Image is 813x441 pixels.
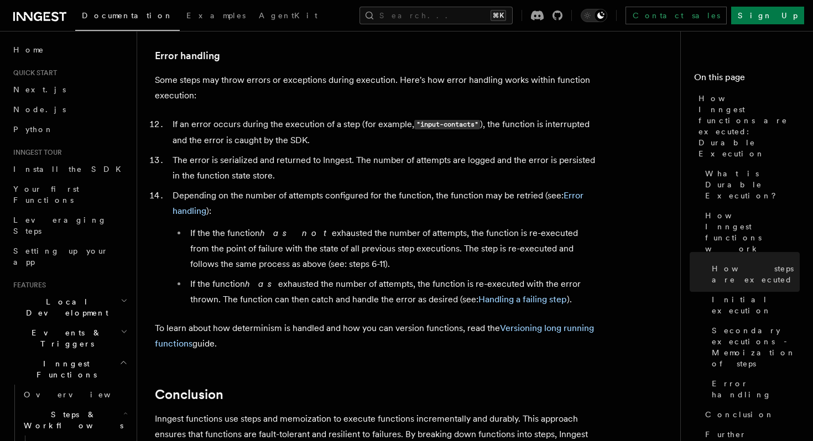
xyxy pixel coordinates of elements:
span: Conclusion [705,409,774,420]
a: Your first Functions [9,179,130,210]
code: "input-contacts" [414,120,480,129]
span: Features [9,281,46,290]
li: If the the function exhausted the number of attempts, the function is re-executed from the point ... [187,225,597,272]
a: Initial execution [707,290,800,321]
span: Overview [24,390,138,399]
li: Depending on the number of attempts configured for the function, the function may be retried (see... [169,188,597,307]
a: Overview [19,385,130,405]
em: has [245,279,278,289]
button: Events & Triggers [9,323,130,354]
a: Documentation [75,3,180,31]
li: If an error occurs during the execution of a step (for example, ), the function is interrupted an... [169,117,597,148]
a: Handling a failing step [478,294,567,305]
span: Local Development [9,296,121,318]
span: Secondary executions - Memoization of steps [712,325,800,369]
span: Error handling [712,378,800,400]
span: Next.js [13,85,66,94]
span: Events & Triggers [9,327,121,349]
a: Conclusion [155,387,223,402]
a: How Inngest functions are executed: Durable Execution [694,88,800,164]
p: Some steps may throw errors or exceptions during execution. Here's how error handling works withi... [155,72,597,103]
li: The error is serialized and returned to Inngest. The number of attempts are logged and the error ... [169,153,597,183]
span: Node.js [13,105,66,114]
a: How steps are executed [707,259,800,290]
a: What is Durable Execution? [701,164,800,206]
a: Setting up your app [9,241,130,272]
a: Secondary executions - Memoization of steps [707,321,800,374]
button: Inngest Functions [9,354,130,385]
span: Documentation [82,11,173,20]
a: AgentKit [252,3,324,30]
button: Search...⌘K [359,7,513,24]
span: AgentKit [259,11,317,20]
a: Conclusion [701,405,800,424]
span: Home [13,44,44,55]
a: How Inngest functions work [701,206,800,259]
button: Steps & Workflows [19,405,130,435]
span: Install the SDK [13,165,128,174]
a: Error handling [707,374,800,405]
a: Home [9,40,130,60]
span: Examples [186,11,246,20]
a: Python [9,119,130,139]
em: has not [260,228,332,238]
span: Leveraging Steps [13,216,107,235]
span: Steps & Workflows [19,409,123,431]
span: Inngest Functions [9,358,119,380]
span: Initial execution [712,294,800,316]
span: How Inngest functions are executed: Durable Execution [699,93,800,159]
a: Node.js [9,99,130,119]
a: Install the SDK [9,159,130,179]
span: Inngest tour [9,148,62,157]
a: Error handling [155,48,220,64]
kbd: ⌘K [491,10,506,21]
a: Next.js [9,80,130,99]
button: Local Development [9,292,130,323]
a: Error handling [173,190,583,216]
span: Quick start [9,69,57,77]
span: What is Durable Execution? [705,168,800,201]
h4: On this page [694,71,800,88]
span: Python [13,125,54,134]
a: Sign Up [731,7,804,24]
span: Your first Functions [13,185,79,204]
a: Contact sales [626,7,727,24]
button: Toggle dark mode [581,9,607,22]
p: To learn about how determinism is handled and how you can version functions, read the guide. [155,321,597,351]
a: Versioning long running functions [155,323,594,349]
span: How steps are executed [712,263,800,285]
li: If the function exhausted the number of attempts, the function is re-executed with the error thro... [187,276,597,307]
a: Leveraging Steps [9,210,130,241]
span: Setting up your app [13,246,108,266]
a: Examples [180,3,252,30]
span: How Inngest functions work [705,210,800,254]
